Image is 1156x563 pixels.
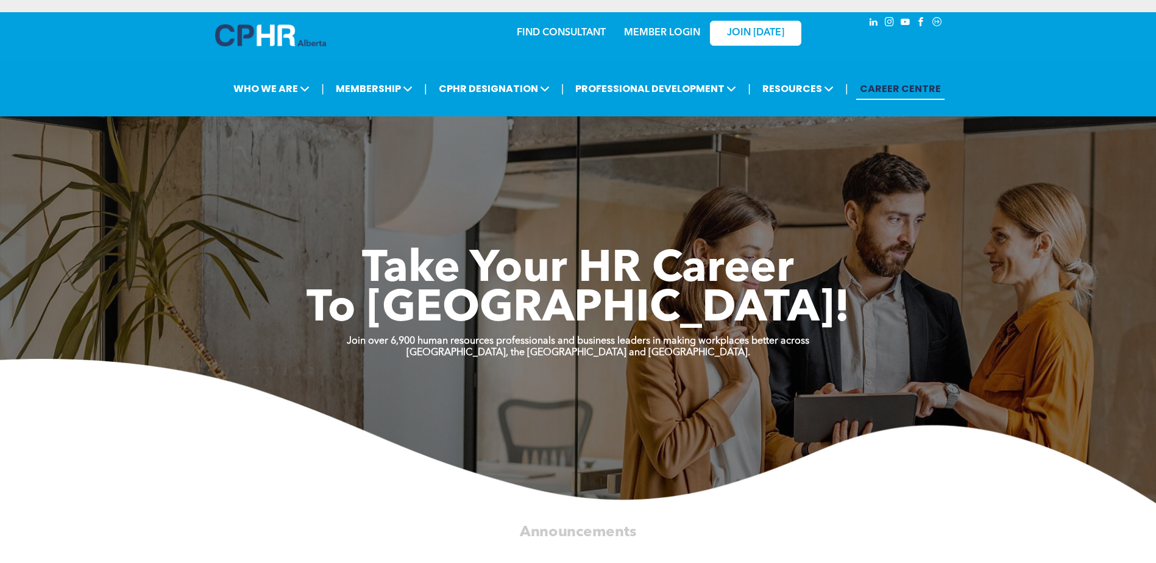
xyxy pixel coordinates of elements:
a: FIND CONSULTANT [517,28,606,38]
li: | [424,76,427,101]
a: youtube [899,15,912,32]
span: RESOURCES [759,77,837,100]
li: | [845,76,848,101]
a: CAREER CENTRE [856,77,945,100]
a: Social network [931,15,944,32]
img: A blue and white logo for cp alberta [215,24,326,46]
span: To [GEOGRAPHIC_DATA]! [307,288,850,331]
a: instagram [883,15,896,32]
a: facebook [915,15,928,32]
strong: [GEOGRAPHIC_DATA], the [GEOGRAPHIC_DATA] and [GEOGRAPHIC_DATA]. [406,348,750,358]
li: | [748,76,751,101]
li: | [321,76,324,101]
span: Announcements [520,525,636,539]
span: WHO WE ARE [230,77,313,100]
span: CPHR DESIGNATION [435,77,553,100]
a: MEMBER LOGIN [624,28,700,38]
a: linkedin [867,15,881,32]
span: JOIN [DATE] [727,27,784,39]
span: PROFESSIONAL DEVELOPMENT [572,77,740,100]
span: Take Your HR Career [362,248,794,292]
a: JOIN [DATE] [710,21,801,46]
strong: Join over 6,900 human resources professionals and business leaders in making workplaces better ac... [347,336,809,346]
span: MEMBERSHIP [332,77,416,100]
li: | [561,76,564,101]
